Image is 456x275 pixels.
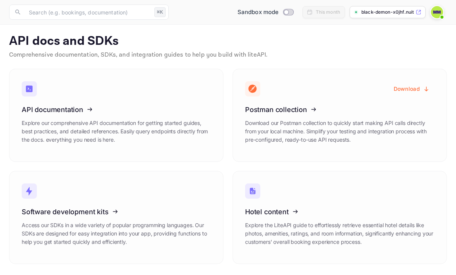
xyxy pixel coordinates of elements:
[316,9,340,16] div: This month
[9,34,447,49] p: API docs and SDKs
[361,9,414,16] p: black-demon-x0jhf.nuit...
[245,106,434,114] h3: Postman collection
[9,51,447,60] p: Comprehensive documentation, SDKs, and integration guides to help you build with liteAPI.
[431,6,443,18] img: munir mohammed
[389,81,434,96] button: Download
[237,8,279,17] span: Sandbox mode
[9,171,223,264] a: Software development kitsAccess our SDKs in a wide variety of popular programming languages. Our ...
[154,7,166,17] div: ⌘K
[233,171,447,264] a: Hotel contentExplore the LiteAPI guide to effortlessly retrieve essential hotel details like phot...
[22,208,211,216] h3: Software development kits
[245,208,434,216] h3: Hotel content
[22,106,211,114] h3: API documentation
[24,5,151,20] input: Search (e.g. bookings, documentation)
[9,69,223,162] a: API documentationExplore our comprehensive API documentation for getting started guides, best pra...
[245,221,434,246] p: Explore the LiteAPI guide to effortlessly retrieve essential hotel details like photos, amenities...
[22,119,211,144] p: Explore our comprehensive API documentation for getting started guides, best practices, and detai...
[234,8,296,17] div: Switch to Production mode
[245,119,434,144] p: Download our Postman collection to quickly start making API calls directly from your local machin...
[22,221,211,246] p: Access our SDKs in a wide variety of popular programming languages. Our SDKs are designed for eas...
